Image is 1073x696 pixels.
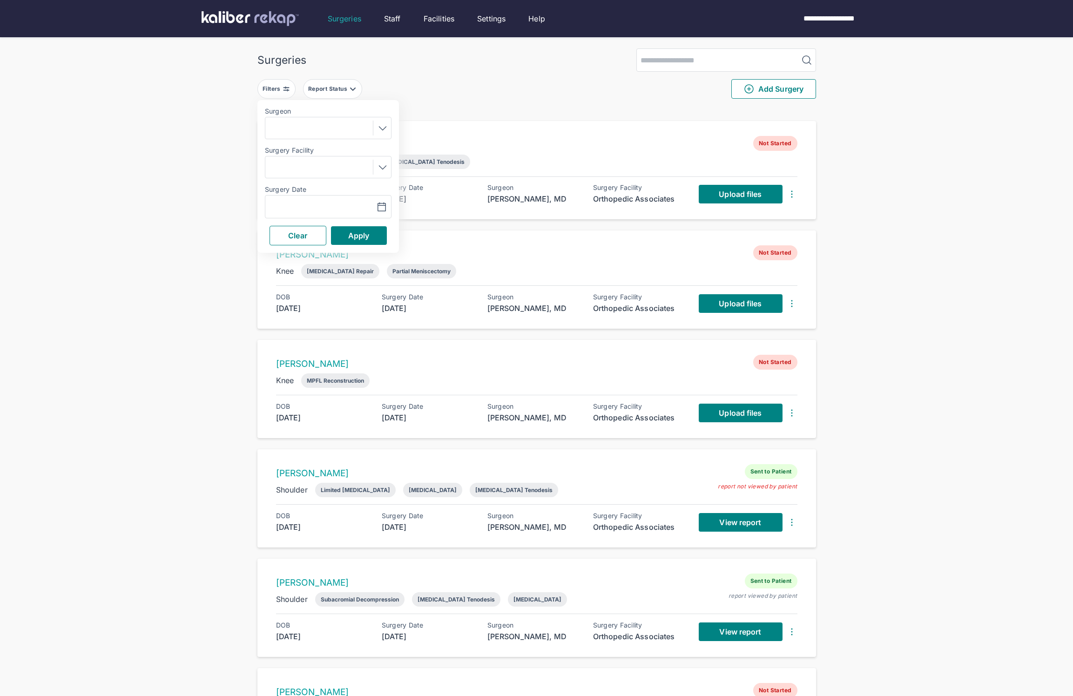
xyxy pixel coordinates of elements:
span: Not Started [753,355,797,370]
span: Upload files [719,408,762,418]
div: [MEDICAL_DATA] Tenodesis [418,596,495,603]
span: Add Surgery [743,83,803,95]
div: Partial Meniscectomy [392,268,451,275]
div: [DATE] [382,631,475,642]
div: MPFL Reconstruction [307,377,364,384]
span: Clear [288,231,307,240]
div: [PERSON_NAME], MD [487,631,580,642]
label: Surgeon [265,108,391,115]
div: Surgery Date [382,293,475,301]
div: [DATE] [382,412,475,423]
a: Upload files [699,404,783,422]
button: Report Status [303,79,362,99]
span: Upload files [719,299,762,308]
div: Orthopedic Associates [593,303,686,314]
div: [MEDICAL_DATA] [409,487,457,493]
div: [MEDICAL_DATA] Tenodesis [387,158,465,165]
div: [DATE] [276,521,369,533]
div: DOB [276,512,369,520]
a: Surgeries [328,13,361,24]
img: filter-caret-down-grey.b3560631.svg [349,85,357,93]
div: Subacromial Decompression [321,596,399,603]
a: [PERSON_NAME] [276,577,349,588]
div: Shoulder [276,594,308,605]
div: Surgeon [487,622,580,629]
div: Orthopedic Associates [593,412,686,423]
label: Surgery Date [265,186,391,193]
button: Apply [331,226,387,245]
div: [PERSON_NAME], MD [487,193,580,204]
a: Help [528,13,545,24]
div: DOB [276,293,369,301]
span: Sent to Patient [745,574,797,588]
div: Filters [263,85,283,93]
span: Not Started [753,245,797,260]
img: DotsThreeVertical.31cb0eda.svg [786,517,797,528]
div: [MEDICAL_DATA] Repair [307,268,374,275]
div: Surgery Date [382,512,475,520]
div: Staff [384,13,401,24]
div: Surgery Facility [593,622,686,629]
div: Knee [276,375,294,386]
img: MagnifyingGlass.1dc66aab.svg [801,54,812,66]
a: [PERSON_NAME] [276,358,349,369]
div: [MEDICAL_DATA] [513,596,561,603]
div: Limited [MEDICAL_DATA] [321,487,390,493]
span: Not Started [753,136,797,151]
img: DotsThreeVertical.31cb0eda.svg [786,626,797,637]
a: Settings [477,13,506,24]
img: DotsThreeVertical.31cb0eda.svg [786,407,797,419]
div: Surgeon [487,293,580,301]
a: View report [699,513,783,532]
a: Upload files [699,294,783,313]
a: [PERSON_NAME] [276,249,349,260]
div: Orthopedic Associates [593,631,686,642]
div: [DATE] [276,631,369,642]
div: [PERSON_NAME], MD [487,521,580,533]
div: Surgeon [487,512,580,520]
label: Surgery Facility [265,147,391,154]
span: Upload files [719,189,762,199]
div: [DATE] [276,303,369,314]
div: report viewed by patient [729,592,797,600]
div: report not viewed by patient [718,483,797,490]
div: [DATE] [276,412,369,423]
img: DotsThreeVertical.31cb0eda.svg [786,298,797,309]
div: DOB [276,403,369,410]
div: Surgery Facility [593,184,686,191]
div: Knee [276,265,294,277]
img: kaliber labs logo [202,11,299,26]
div: Surgeon [487,403,580,410]
div: Surgeries [257,54,306,67]
div: Orthopedic Associates [593,521,686,533]
button: Clear [270,226,326,245]
img: DotsThreeVertical.31cb0eda.svg [786,189,797,200]
div: Surgery Facility [593,512,686,520]
div: [DATE] [382,521,475,533]
div: 526 entries [257,106,816,117]
a: View report [699,622,783,641]
div: Orthopedic Associates [593,193,686,204]
img: faders-horizontal-grey.d550dbda.svg [283,85,290,93]
span: Apply [348,231,370,240]
a: [PERSON_NAME] [276,468,349,479]
button: Add Surgery [731,79,816,99]
div: [MEDICAL_DATA] Tenodesis [475,487,553,493]
a: Upload files [699,185,783,203]
div: Surgery Facility [593,293,686,301]
span: View report [719,627,761,636]
span: View report [719,518,761,527]
div: DOB [276,622,369,629]
div: [PERSON_NAME], MD [487,412,580,423]
div: [PERSON_NAME], MD [487,303,580,314]
div: Report Status [308,85,349,93]
div: [DATE] [382,303,475,314]
div: Surgery Date [382,184,475,191]
a: Facilities [424,13,455,24]
span: Sent to Patient [745,464,797,479]
div: Surgery Date [382,622,475,629]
